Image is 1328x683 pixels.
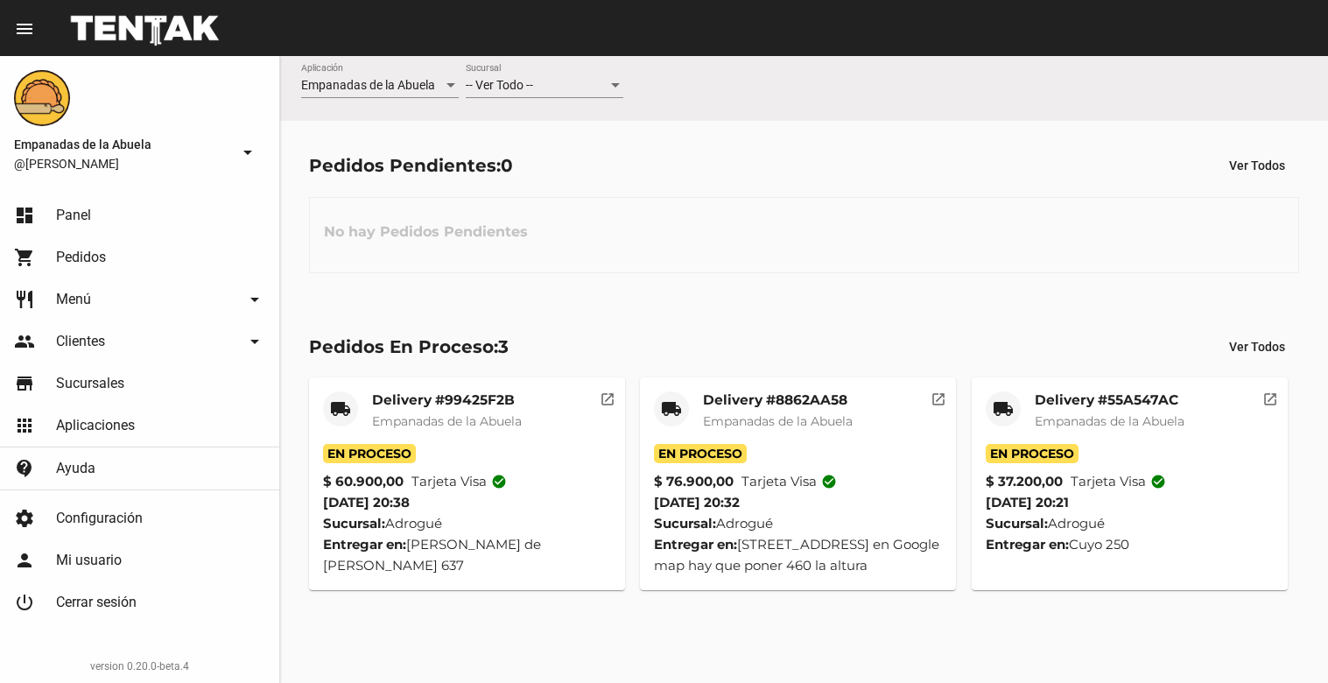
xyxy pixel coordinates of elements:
[498,336,509,357] span: 3
[411,471,507,492] span: Tarjeta visa
[654,534,942,576] div: [STREET_ADDRESS] en Google map hay que poner 460 la altura
[14,18,35,39] mat-icon: menu
[14,373,35,394] mat-icon: store
[1215,331,1299,363] button: Ver Todos
[56,510,143,527] span: Configuración
[56,460,95,477] span: Ayuda
[14,205,35,226] mat-icon: dashboard
[703,413,853,429] span: Empanadas de la Abuela
[56,291,91,308] span: Menú
[14,70,70,126] img: f0136945-ed32-4f7c-91e3-a375bc4bb2c5.png
[323,536,406,553] strong: Entregar en:
[56,552,122,569] span: Mi usuario
[323,534,611,576] div: [PERSON_NAME] de [PERSON_NAME] 637
[821,474,837,489] mat-icon: check_circle
[986,444,1079,463] span: En Proceso
[14,134,230,155] span: Empanadas de la Abuela
[309,333,509,361] div: Pedidos En Proceso:
[323,494,410,510] span: [DATE] 20:38
[600,389,615,405] mat-icon: open_in_new
[654,494,740,510] span: [DATE] 20:32
[986,513,1274,534] div: Adrogué
[931,389,946,405] mat-icon: open_in_new
[1150,474,1166,489] mat-icon: check_circle
[1035,391,1184,409] mat-card-title: Delivery #55A547AC
[986,515,1048,532] strong: Sucursal:
[654,471,734,492] strong: $ 76.900,00
[501,155,513,176] span: 0
[14,247,35,268] mat-icon: shopping_cart
[1215,150,1299,181] button: Ver Todos
[244,289,265,310] mat-icon: arrow_drop_down
[1229,158,1285,173] span: Ver Todos
[14,155,230,173] span: @[PERSON_NAME]
[323,513,611,534] div: Adrogué
[14,289,35,310] mat-icon: restaurant
[310,206,542,258] h3: No hay Pedidos Pendientes
[323,471,404,492] strong: $ 60.900,00
[1229,340,1285,354] span: Ver Todos
[56,594,137,611] span: Cerrar sesión
[330,398,351,419] mat-icon: local_shipping
[986,494,1069,510] span: [DATE] 20:21
[741,471,837,492] span: Tarjeta visa
[986,534,1274,555] div: Cuyo 250
[301,78,435,92] span: Empanadas de la Abuela
[14,508,35,529] mat-icon: settings
[1071,471,1166,492] span: Tarjeta visa
[372,413,522,429] span: Empanadas de la Abuela
[309,151,513,180] div: Pedidos Pendientes:
[244,331,265,352] mat-icon: arrow_drop_down
[993,398,1014,419] mat-icon: local_shipping
[56,375,124,392] span: Sucursales
[56,207,91,224] span: Panel
[491,474,507,489] mat-icon: check_circle
[703,391,853,409] mat-card-title: Delivery #8862AA58
[14,550,35,571] mat-icon: person
[1262,389,1278,405] mat-icon: open_in_new
[654,515,716,532] strong: Sucursal:
[1035,413,1184,429] span: Empanadas de la Abuela
[56,249,106,266] span: Pedidos
[14,415,35,436] mat-icon: apps
[56,417,135,434] span: Aplicaciones
[237,142,258,163] mat-icon: arrow_drop_down
[14,592,35,613] mat-icon: power_settings_new
[986,536,1069,553] strong: Entregar en:
[654,513,942,534] div: Adrogué
[466,78,533,92] span: -- Ver Todo --
[986,471,1063,492] strong: $ 37.200,00
[14,458,35,479] mat-icon: contact_support
[654,536,737,553] strong: Entregar en:
[14,331,35,352] mat-icon: people
[372,391,522,409] mat-card-title: Delivery #99425F2B
[323,444,416,463] span: En Proceso
[661,398,682,419] mat-icon: local_shipping
[14,658,265,675] div: version 0.20.0-beta.4
[654,444,747,463] span: En Proceso
[56,333,105,350] span: Clientes
[323,515,385,532] strong: Sucursal:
